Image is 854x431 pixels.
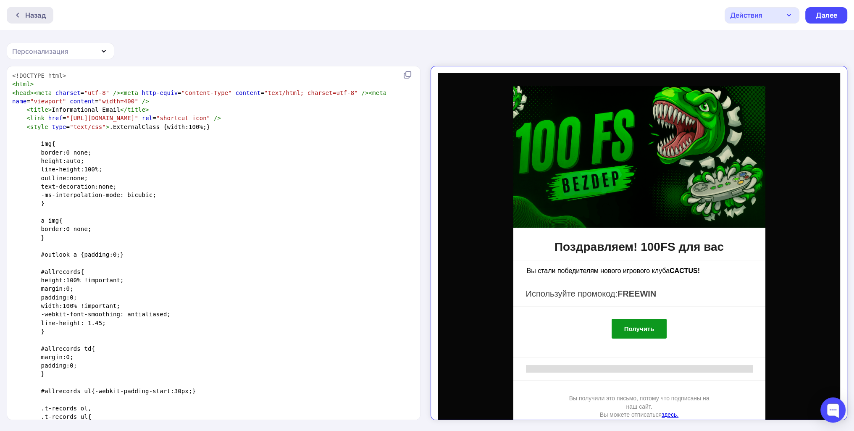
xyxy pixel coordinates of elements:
span: meta [372,89,386,96]
span: #allrecords ul{-webkit-padding-start:30px;} [12,388,196,394]
span: "Content-Type" [181,89,232,96]
span: name [12,98,26,105]
span: < [12,81,16,87]
strong: CACTUS! [232,194,262,201]
span: img{ [12,140,55,147]
span: outline:none; [12,175,88,181]
span: link [30,115,45,121]
span: = = [12,115,221,121]
span: />< [113,89,124,96]
span: text-decoration:none; [12,183,117,190]
span: line-height:100%; [12,166,102,173]
div: Действия [730,10,762,20]
span: "[URL][DOMAIN_NAME]" [66,115,138,121]
span: < [12,89,16,96]
span: height:auto; [12,158,84,164]
span: />< [361,89,372,96]
span: title [30,106,48,113]
span: "viewport" [30,98,66,105]
span: content [70,98,95,105]
span: < [26,106,30,113]
span: #allrecords{ [12,268,84,275]
span: width:100% !important; [12,302,120,309]
div: Используйте промокод: [88,193,315,227]
span: <!DOCTYPE html> [12,72,66,79]
span: #outlook a {padding:0;} [12,251,124,258]
span: #allrecords td{ [12,345,95,352]
span: meta [124,89,138,96]
span: > [48,106,52,113]
a: здесь [224,338,239,345]
span: "text/css" [70,124,106,130]
a: . [239,338,241,345]
img: _Black_and_Green_Mod.png [76,13,328,155]
span: >< [30,89,37,96]
span: margin:0; [12,285,74,292]
strong: FREEWIN [180,216,218,225]
span: href [48,115,63,121]
span: rel [142,115,153,121]
span: Informational Email [12,106,149,113]
span: } [12,371,45,377]
span: type [52,124,66,130]
span: < [26,124,30,130]
span: } [12,328,45,335]
div: Персонализация [12,46,68,56]
button: Действия [725,7,799,24]
span: margin:0; [12,354,74,360]
span: = .ExternalClass {width:100%;} [12,124,210,130]
span: </ [120,106,127,113]
span: } [12,200,45,207]
span: content [235,89,260,96]
span: > [145,106,149,113]
span: .t-records ol, [12,405,92,412]
span: title [127,106,145,113]
div: Поздравляем! 100FS для вас [88,167,315,181]
a: Получить [174,246,229,265]
span: } [12,234,45,241]
span: "utf-8" [84,89,109,96]
span: > [30,81,34,87]
span: -webkit-font-smoothing: antialiased; [12,311,171,318]
span: padding:0; [12,294,77,301]
span: head [16,89,30,96]
span: /> [142,98,149,105]
span: /> [214,115,221,121]
span: line-height: 1.45; [12,320,106,326]
div: Далее [815,11,837,20]
span: > [106,124,110,130]
span: "width=400" [99,98,138,105]
span: html [16,81,30,87]
span: = = = = = [12,89,390,105]
span: .t-records ul{ [12,413,92,420]
div: Вы получили это письмо, потому что подписаны на наш сайт. Вы можете отписаться [128,313,275,346]
button: Персонализация [7,43,114,59]
span: border:0 none; [12,226,92,232]
span: padding:0; [12,362,77,369]
span: "text/html; charset=utf-8" [264,89,358,96]
td: Вы стали победителям нового игрового клуба [89,194,263,202]
span: < [26,115,30,121]
span: style [30,124,48,130]
span: meta [37,89,52,96]
span: "shortcut icon" [156,115,210,121]
span: 100ФС на балансе! [175,314,228,321]
div: Назад [25,10,46,20]
span: -ms-interpolation-mode: bicubic; [12,192,156,198]
span: a img{ [12,217,63,224]
span: charset [55,89,81,96]
span: border:0 none; [12,149,92,156]
span: height:100% !important; [12,277,124,284]
span: http-equiv [142,89,178,96]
